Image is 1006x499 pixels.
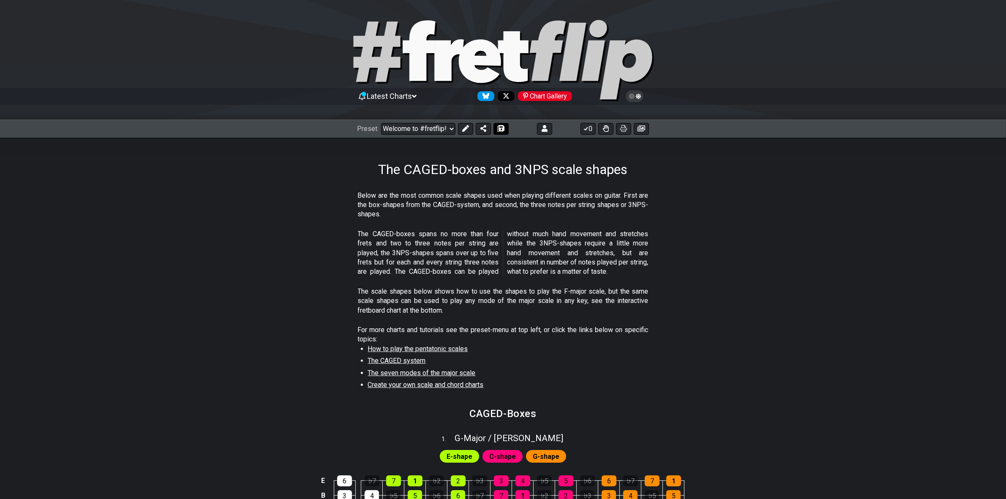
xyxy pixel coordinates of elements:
button: Share Preset [476,123,491,135]
h2: CAGED-Boxes [469,409,537,418]
div: 3 [494,475,509,486]
div: 1 [408,475,423,486]
button: 0 [581,123,596,135]
span: Create your own scale and chord charts [368,381,484,389]
span: Latest Charts [367,92,412,101]
button: Edit Preset [458,123,473,135]
div: 4 [515,475,530,486]
div: ♭2 [429,475,444,486]
div: ♭7 [623,475,638,486]
div: ♭3 [472,475,487,486]
button: Save As (makes a copy) [493,123,509,135]
span: Preset [357,125,378,133]
div: ♭5 [537,475,552,486]
button: Toggle Dexterity for all fretkits [598,123,613,135]
h1: The CAGED-boxes and 3NPS scale shapes [379,161,628,177]
span: G - Major / [PERSON_NAME] [455,433,563,443]
div: 6 [337,475,352,486]
p: The scale shapes below shows how to use the shapes to play the F-major scale, but the same scale ... [358,287,649,315]
span: 1 . [442,435,455,444]
p: The CAGED-boxes spans no more than four frets and two to three notes per string are played, the 3... [358,229,649,277]
div: 7 [386,475,401,486]
p: For more charts and tutorials see the preset-menu at top left, or click the links below on specif... [358,325,649,344]
a: Follow #fretflip at X [494,91,515,101]
p: Below are the most common scale shapes used when playing different scales on guitar. First are th... [358,191,649,219]
span: First enable full edit mode to edit [533,450,559,463]
select: Preset [381,123,455,135]
button: Logout [537,123,552,135]
td: E [318,474,328,488]
span: The seven modes of the major scale [368,369,476,377]
div: ♭7 [365,475,379,486]
div: ♭6 [580,475,595,486]
span: The CAGED system [368,357,426,365]
div: Chart Gallery [518,91,572,101]
div: 2 [451,475,466,486]
div: 6 [602,475,616,486]
span: How to play the pentatonic scales [368,345,468,353]
div: 1 [666,475,681,486]
span: Toggle light / dark theme [630,93,640,100]
button: Create image [634,123,649,135]
div: 5 [559,475,573,486]
div: 7 [645,475,660,486]
span: First enable full edit mode to edit [489,450,516,463]
button: Print [616,123,631,135]
a: Follow #fretflip at Bluesky [474,91,494,101]
a: #fretflip at Pinterest [515,91,572,101]
span: First enable full edit mode to edit [447,450,472,463]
